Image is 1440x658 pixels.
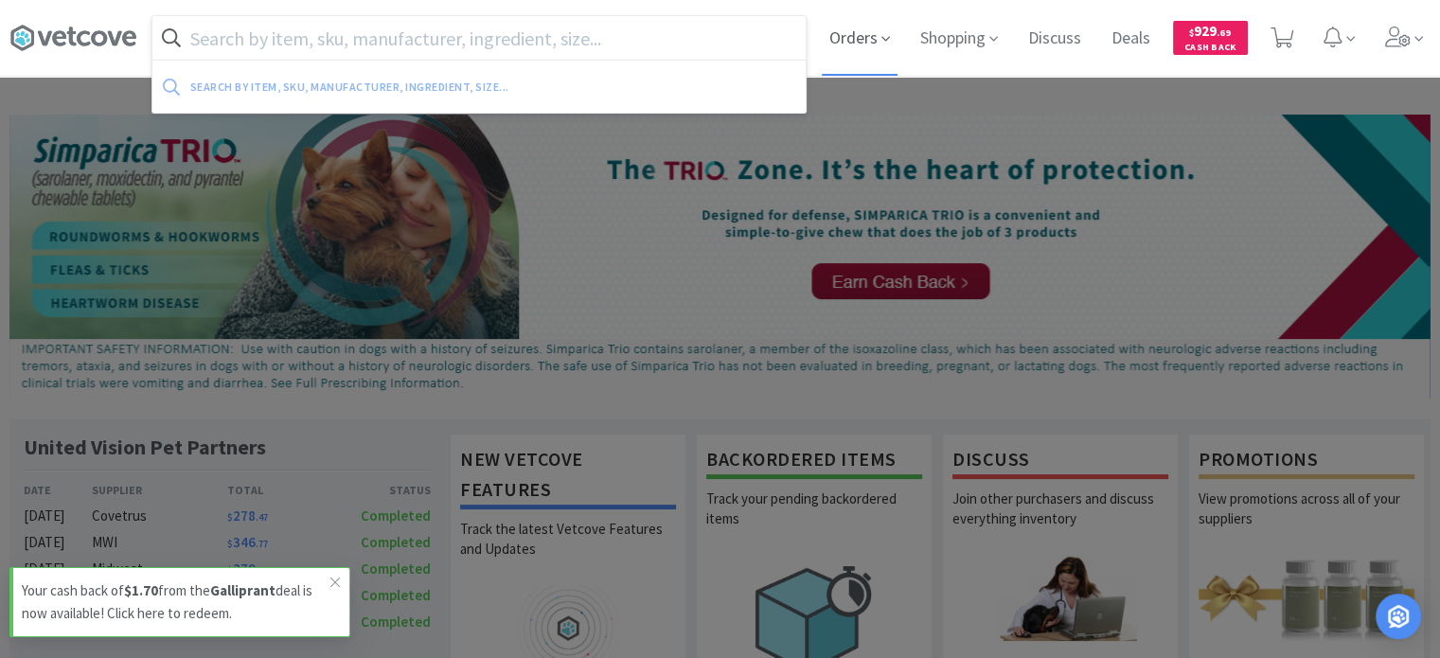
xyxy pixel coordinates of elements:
[1184,43,1236,55] span: Cash Back
[1189,22,1231,40] span: 929
[190,72,652,101] div: Search by item, sku, manufacturer, ingredient, size...
[1021,30,1089,47] a: Discuss
[1104,30,1158,47] a: Deals
[210,581,276,599] strong: Galliprant
[1189,27,1194,39] span: $
[1376,594,1421,639] div: Open Intercom Messenger
[152,16,806,60] input: Search by item, sku, manufacturer, ingredient, size...
[1217,27,1231,39] span: . 69
[22,579,330,625] p: Your cash back of from the deal is now available! Click here to redeem.
[124,581,158,599] strong: $1.70
[1173,12,1248,63] a: $929.69Cash Back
